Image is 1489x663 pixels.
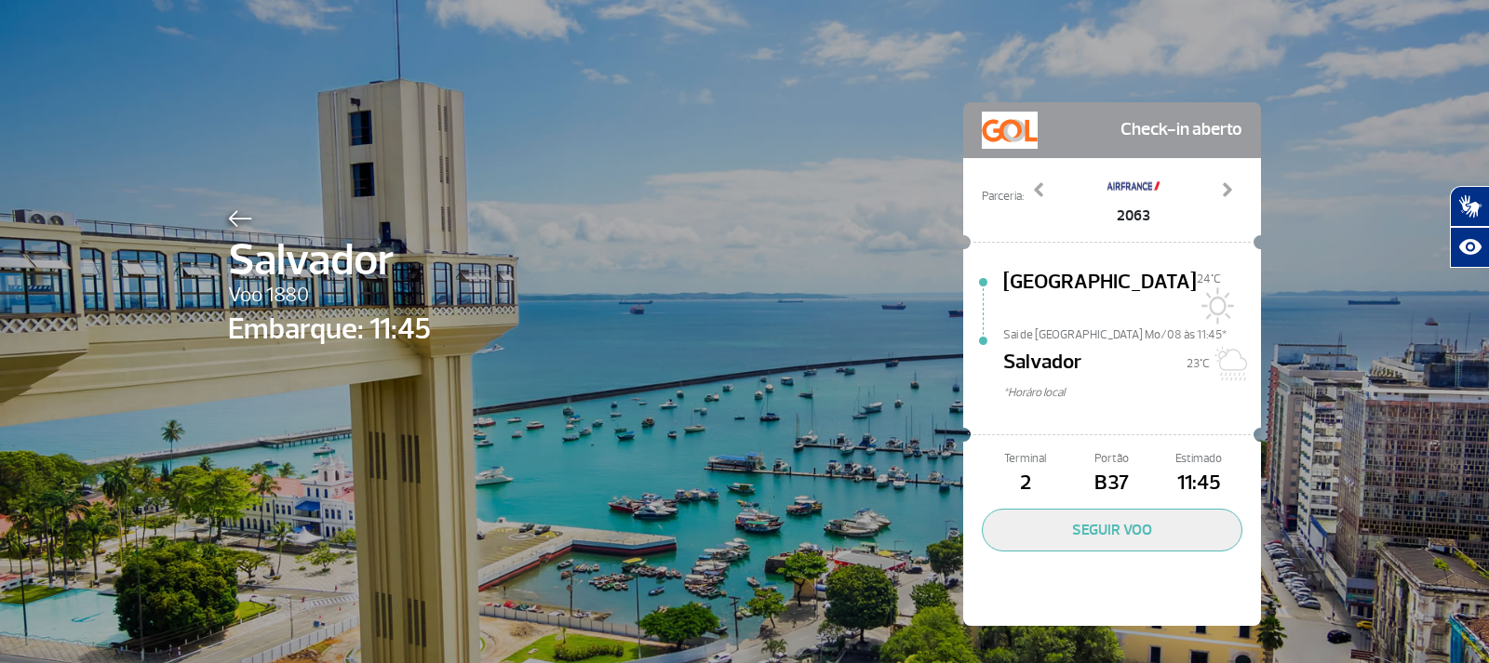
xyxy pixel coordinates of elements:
[982,188,1024,206] span: Parceria:
[1450,186,1489,227] button: Abrir tradutor de língua de sinais.
[228,227,431,294] span: Salvador
[1106,205,1161,227] span: 2063
[1120,112,1242,149] span: Check-in aberto
[1156,450,1242,468] span: Estimado
[1450,186,1489,268] div: Plugin de acessibilidade da Hand Talk.
[1068,450,1155,468] span: Portão
[1197,272,1221,286] span: 24°C
[1003,267,1197,326] span: [GEOGRAPHIC_DATA]
[982,468,1068,499] span: 2
[1187,356,1210,371] span: 23°C
[228,280,431,312] span: Voo 1880
[1156,468,1242,499] span: 11:45
[1003,326,1261,339] span: Sai de [GEOGRAPHIC_DATA] Mo/08 às 11:45*
[1450,227,1489,268] button: Abrir recursos assistivos.
[1068,468,1155,499] span: B37
[982,509,1242,551] button: SEGUIR VOO
[1210,345,1247,382] img: Sol e Chuva
[228,307,431,351] span: Embarque: 11:45
[1197,287,1234,325] img: Sol
[1003,384,1261,402] span: *Horáro local
[982,450,1068,468] span: Terminal
[1003,347,1081,384] span: Salvador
